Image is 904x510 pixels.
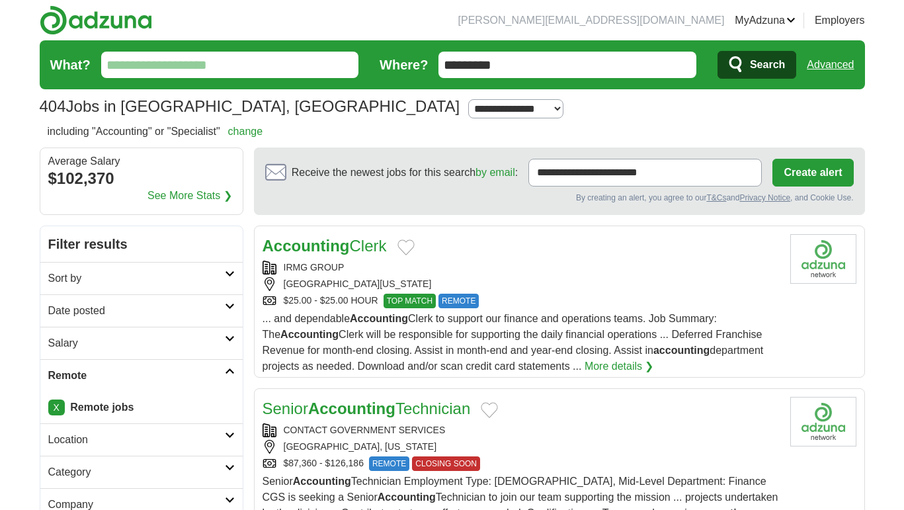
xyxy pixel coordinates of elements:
span: TOP MATCH [384,294,436,308]
span: ... and dependable Clerk to support our finance and operations teams. Job Summary: The Clerk will... [263,313,764,372]
label: What? [50,55,91,75]
strong: Remote jobs [70,402,134,413]
a: X [48,400,65,415]
button: Add to favorite jobs [397,239,415,255]
h2: Filter results [40,226,243,262]
div: $87,360 - $126,186 [263,456,780,471]
a: Sort by [40,262,243,294]
strong: Accounting [308,400,395,417]
a: See More Stats ❯ [147,188,232,204]
h2: including "Accounting" or "Specialist" [48,124,263,140]
li: [PERSON_NAME][EMAIL_ADDRESS][DOMAIN_NAME] [458,13,725,28]
strong: Accounting [350,313,408,324]
h2: Category [48,464,225,480]
div: $102,370 [48,167,235,191]
div: CONTACT GOVERNMENT SERVICES [263,423,780,437]
div: [GEOGRAPHIC_DATA][US_STATE] [263,277,780,291]
div: By creating an alert, you agree to our and , and Cookie Use. [265,192,854,204]
h2: Salary [48,335,225,351]
span: CLOSING SOON [412,456,480,471]
button: Add to favorite jobs [481,402,498,418]
span: REMOTE [369,456,409,471]
div: IRMG GROUP [263,261,780,275]
div: Average Salary [48,156,235,167]
a: T&Cs [706,193,726,202]
strong: Accounting [378,491,436,503]
a: Salary [40,327,243,359]
h2: Sort by [48,271,225,286]
strong: accounting [653,345,710,356]
strong: Accounting [280,329,339,340]
span: 404 [40,95,66,118]
a: SeniorAccountingTechnician [263,400,471,417]
span: REMOTE [438,294,479,308]
a: Location [40,423,243,456]
h1: Jobs in [GEOGRAPHIC_DATA], [GEOGRAPHIC_DATA] [40,97,460,115]
img: Company logo [790,397,856,446]
img: Adzuna logo [40,5,152,35]
a: change [228,126,263,137]
a: More details ❯ [585,359,654,374]
div: $25.00 - $25.00 HOUR [263,294,780,308]
a: AccountingClerk [263,237,387,255]
strong: Accounting [263,237,350,255]
img: Company logo [790,234,856,284]
label: Where? [380,55,428,75]
h2: Location [48,432,225,448]
a: Date posted [40,294,243,327]
div: [GEOGRAPHIC_DATA], [US_STATE] [263,440,780,454]
a: Remote [40,359,243,392]
a: Category [40,456,243,488]
span: Receive the newest jobs for this search : [292,165,518,181]
button: Search [718,51,796,79]
a: Privacy Notice [739,193,790,202]
a: MyAdzuna [735,13,796,28]
strong: Accounting [293,476,351,487]
button: Create alert [772,159,853,187]
span: Search [750,52,785,78]
h2: Date posted [48,303,225,319]
a: Advanced [807,52,854,78]
h2: Remote [48,368,225,384]
a: by email [475,167,515,178]
a: Employers [815,13,865,28]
